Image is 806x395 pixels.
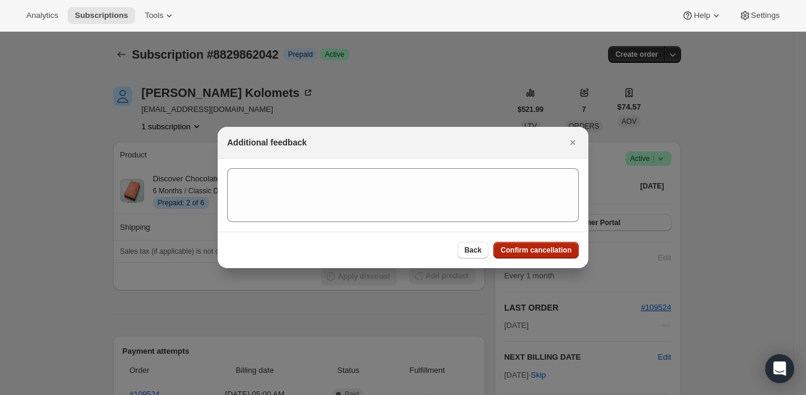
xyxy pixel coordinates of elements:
span: Back [465,245,482,255]
span: Analytics [26,11,58,20]
h2: Additional feedback [227,136,307,148]
button: Help [674,7,729,24]
button: Back [457,242,489,259]
span: Confirm cancellation [500,245,572,255]
span: Tools [145,11,163,20]
button: Confirm cancellation [493,242,579,259]
button: Analytics [19,7,65,24]
button: Tools [138,7,182,24]
span: Subscriptions [75,11,128,20]
span: Help [694,11,710,20]
button: Close [564,134,581,151]
button: Settings [732,7,787,24]
button: Subscriptions [68,7,135,24]
div: Open Intercom Messenger [765,354,794,383]
span: Settings [751,11,780,20]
